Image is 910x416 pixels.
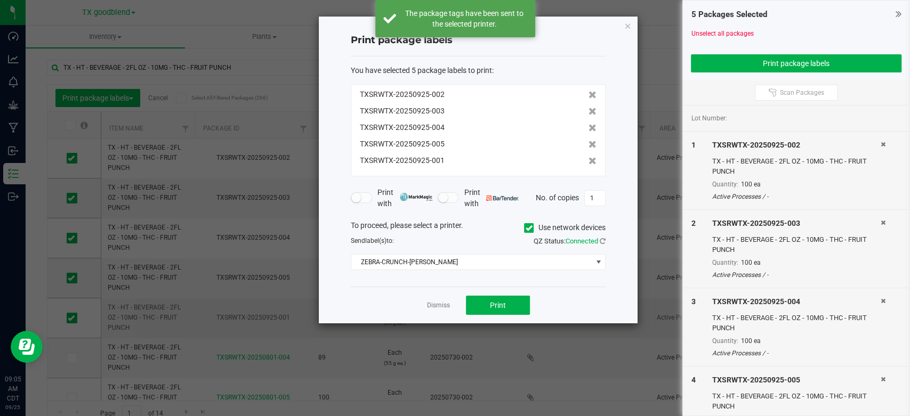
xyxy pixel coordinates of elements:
div: Active Processes / - [712,270,881,280]
span: No. of copies [536,193,579,201]
span: TXSRWTX-20250925-002 [360,89,445,100]
span: 100 ea [741,259,761,266]
span: 3 [691,297,695,306]
span: TXSRWTX-20250925-004 [360,122,445,133]
button: Print package labels [691,54,901,72]
span: Send to: [351,237,394,244]
span: QZ Status: [534,237,606,245]
span: Quantity: [712,337,738,345]
div: : [351,65,606,76]
label: Use network devices [524,222,606,233]
span: TXSRWTX-20250925-005 [360,138,445,150]
span: 2 [691,219,695,227]
div: TXSRWTX-20250925-003 [712,218,881,229]
div: TX - HT - BEVERAGE - 2FL OZ - 10MG - THC - FRUIT PUNCH [712,391,881,412]
span: Connected [566,237,598,245]
div: The package tags have been sent to the selected printer. [402,8,527,29]
div: Active Processes / - [712,348,881,358]
span: TXSRWTX-20250925-003 [360,105,445,117]
span: Print with [464,187,519,209]
span: Scan Packages [780,88,824,97]
span: label(s) [365,237,386,244]
span: Quantity: [712,259,738,266]
span: Quantity: [712,181,738,188]
button: Print [466,296,530,315]
span: You have selected 5 package labels to print [351,66,492,75]
a: Unselect all packages [691,30,753,37]
div: TX - HT - BEVERAGE - 2FL OZ - 10MG - THC - FRUIT PUNCH [712,156,881,177]
div: To proceed, please select a printer. [343,220,614,236]
h4: Print package labels [351,34,606,47]
span: 1 [691,141,695,149]
img: mark_magic_cybra.png [400,193,432,201]
span: 100 ea [741,337,761,345]
span: ZEBRA-CRUNCH-[PERSON_NAME] [351,255,592,270]
div: TX - HT - BEVERAGE - 2FL OZ - 10MG - THC - FRUIT PUNCH [712,313,881,333]
img: bartender.png [486,195,519,201]
div: Active Processes / - [712,192,881,201]
span: 100 ea [741,181,761,188]
span: Lot Number: [691,113,727,123]
div: TXSRWTX-20250925-004 [712,296,881,307]
span: Print with [377,187,432,209]
span: TXSRWTX-20250925-001 [360,155,445,166]
a: Dismiss [427,301,450,310]
div: TXSRWTX-20250925-005 [712,374,881,386]
iframe: Resource center [11,331,43,363]
div: TXSRWTX-20250925-002 [712,140,881,151]
span: 4 [691,376,695,384]
div: TX - HT - BEVERAGE - 2FL OZ - 10MG - THC - FRUIT PUNCH [712,234,881,255]
span: Print [490,301,506,309]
